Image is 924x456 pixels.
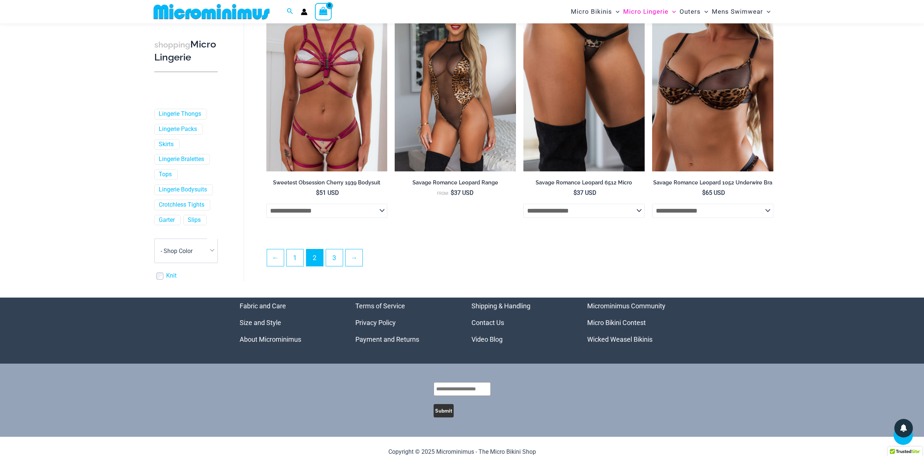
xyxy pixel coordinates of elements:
h2: Savage Romance Leopard 1052 Underwire Bra [652,179,773,186]
bdi: 37 USD [573,189,596,196]
bdi: 37 USD [451,189,474,196]
a: Micro LingerieMenu ToggleMenu Toggle [621,2,678,21]
span: Menu Toggle [763,2,770,21]
a: Search icon link [287,7,293,16]
img: MM SHOP LOGO FLAT [151,3,273,20]
nav: Menu [587,298,685,348]
span: Menu Toggle [701,2,708,21]
a: About Microminimus [240,335,301,343]
nav: Menu [355,298,453,348]
a: Garter [159,216,175,224]
a: Wicked Weasel Bikinis [587,335,652,343]
a: Savage Romance Leopard 1052 Underwire Bra [652,179,773,189]
a: Lingerie Bralettes [159,155,204,163]
span: $ [573,189,577,196]
a: Lingerie Packs [159,125,197,133]
aside: Footer Widget 2 [355,298,453,348]
a: Savage Romance Leopard 6512 Micro [523,179,645,189]
span: Outers [680,2,701,21]
h2: Savage Romance Leopard 6512 Micro [523,179,645,186]
a: Page 1 [287,249,303,266]
h2: Sweetest Obsession Cherry 1939 Bodysuit [266,179,388,186]
span: Micro Bikinis [571,2,612,21]
span: - Shop Color [154,239,218,263]
bdi: 65 USD [702,189,725,196]
nav: Menu [240,298,337,348]
h3: Micro Lingerie [154,38,218,64]
a: → [346,249,362,266]
a: Fabric and Care [240,302,286,310]
span: - Shop Color [155,239,217,263]
nav: Site Navigation [568,1,774,22]
nav: Menu [471,298,569,348]
a: Microminimus Community [587,302,665,310]
span: Menu Toggle [668,2,676,21]
span: Menu Toggle [612,2,619,21]
a: Page 3 [326,249,343,266]
span: - Shop Color [161,247,193,255]
a: Knit [166,272,177,280]
span: Page 2 [306,249,323,266]
a: Contact Us [471,319,504,327]
a: Slips [188,216,201,224]
a: Size and Style [240,319,281,327]
span: From: [437,191,449,196]
a: Video Blog [471,335,503,343]
a: Shipping & Handling [471,302,530,310]
a: View Shopping Cart, empty [315,3,332,20]
a: Payment and Returns [355,335,419,343]
button: Submit [434,404,454,417]
aside: Footer Widget 3 [471,298,569,348]
a: Tops [159,171,172,178]
aside: Footer Widget 4 [587,298,685,348]
span: $ [451,189,454,196]
a: Sweetest Obsession Cherry 1939 Bodysuit [266,179,388,189]
span: Mens Swimwear [712,2,763,21]
a: ← [267,249,284,266]
aside: Footer Widget 1 [240,298,337,348]
span: shopping [154,40,190,49]
a: Privacy Policy [355,319,396,327]
a: Skirts [159,141,174,148]
a: Crotchless Tights [159,201,204,209]
span: $ [702,189,706,196]
a: Micro BikinisMenu ToggleMenu Toggle [569,2,621,21]
a: Account icon link [301,9,308,15]
a: Mens SwimwearMenu ToggleMenu Toggle [710,2,772,21]
a: OutersMenu ToggleMenu Toggle [678,2,710,21]
a: Micro Bikini Contest [587,319,646,327]
a: Terms of Service [355,302,405,310]
a: Lingerie Thongs [159,110,201,118]
span: Micro Lingerie [623,2,668,21]
bdi: 51 USD [316,189,339,196]
h2: Savage Romance Leopard Range [395,179,516,186]
nav: Product Pagination [266,249,773,270]
a: Savage Romance Leopard Range [395,179,516,189]
a: Lingerie Bodysuits [159,186,207,194]
span: $ [316,189,319,196]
